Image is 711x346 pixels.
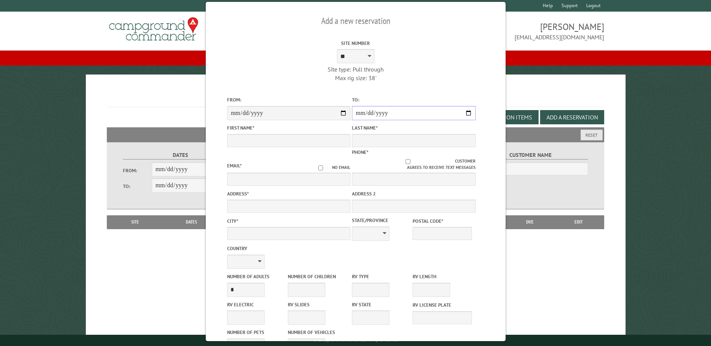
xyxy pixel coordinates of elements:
[473,151,588,160] label: Customer Name
[352,158,475,171] label: Customer agrees to receive text messages
[361,159,455,164] input: Customer agrees to receive text messages
[352,217,411,224] label: State/Province
[227,96,350,103] label: From:
[413,218,472,225] label: Postal Code
[287,329,347,336] label: Number of Vehicles
[107,15,201,44] img: Campground Commander
[294,40,417,47] label: Site Number
[352,149,368,155] label: Phone
[123,167,151,174] label: From:
[413,273,472,280] label: RV Length
[581,130,603,140] button: Reset
[309,166,332,170] input: No email
[352,190,475,197] label: Address 2
[352,301,411,308] label: RV State
[227,124,350,131] label: First Name
[554,215,604,229] th: Edit
[227,273,286,280] label: Number of Adults
[309,164,350,171] label: No email
[413,301,472,309] label: RV License Plate
[227,245,350,252] label: Country
[540,110,604,124] button: Add a Reservation
[227,163,241,169] label: Email
[160,215,224,229] th: Dates
[227,218,350,225] label: City
[107,127,604,142] h2: Filters
[227,14,484,28] h2: Add a new reservation
[227,190,350,197] label: Address
[313,338,398,343] small: © Campground Commander LLC. All rights reserved.
[287,301,347,308] label: RV Slides
[287,273,347,280] label: Number of Children
[227,329,286,336] label: Number of Pets
[123,151,237,160] label: Dates
[123,183,151,190] label: To:
[352,96,475,103] label: To:
[111,215,159,229] th: Site
[352,124,475,131] label: Last Name
[294,74,417,82] div: Max rig size: 38'
[294,65,417,73] div: Site type: Pull through
[352,273,411,280] label: RV Type
[474,110,539,124] button: Edit Add-on Items
[227,301,286,308] label: RV Electric
[506,215,554,229] th: Due
[107,86,604,107] h1: Reservations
